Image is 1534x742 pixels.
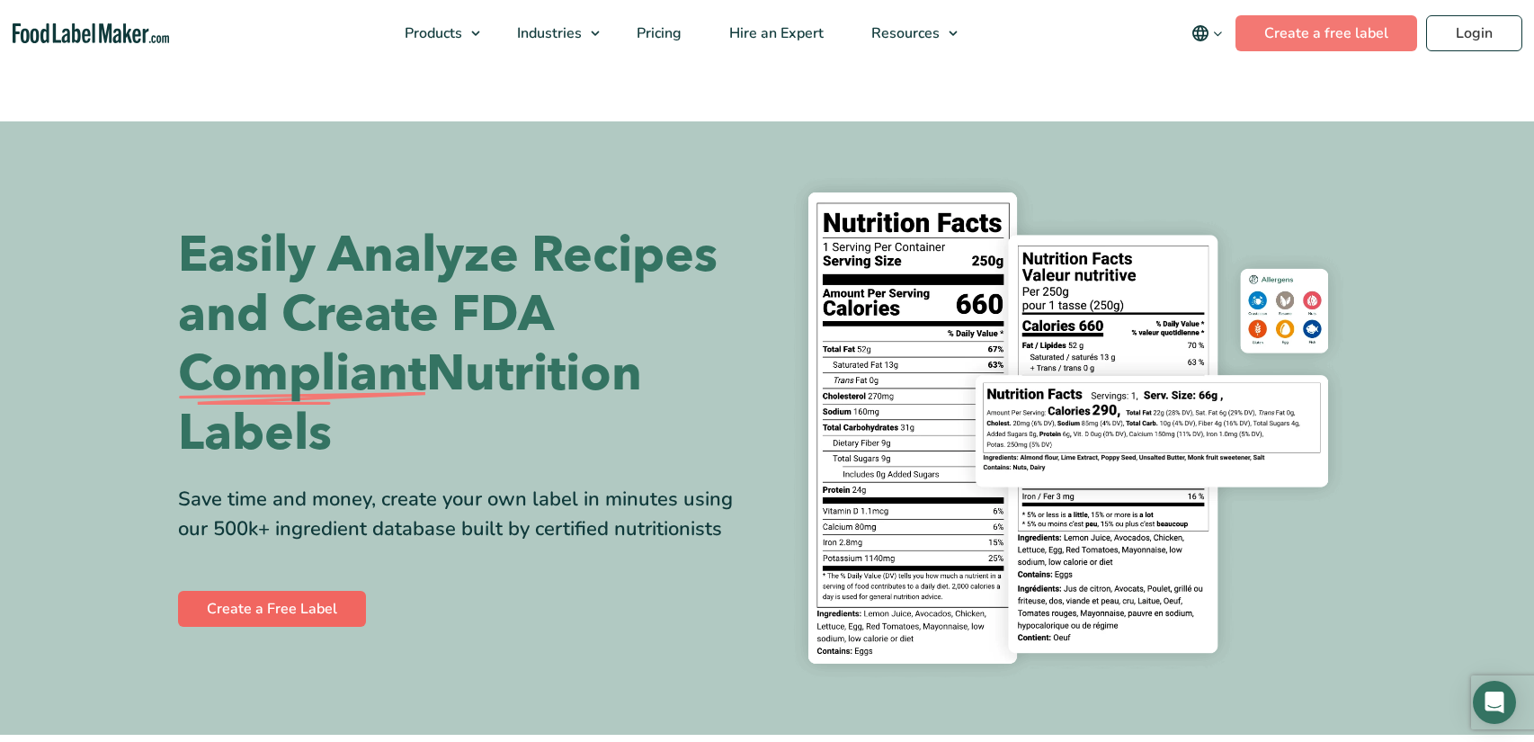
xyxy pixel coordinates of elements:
[512,23,584,43] span: Industries
[399,23,464,43] span: Products
[178,226,754,463] h1: Easily Analyze Recipes and Create FDA Nutrition Labels
[866,23,941,43] span: Resources
[178,591,366,627] a: Create a Free Label
[724,23,825,43] span: Hire an Expert
[178,344,426,404] span: Compliant
[631,23,683,43] span: Pricing
[1235,15,1417,51] a: Create a free label
[1473,681,1516,724] div: Open Intercom Messenger
[178,485,754,544] div: Save time and money, create your own label in minutes using our 500k+ ingredient database built b...
[1426,15,1522,51] a: Login
[1179,15,1235,51] button: Change language
[13,23,170,44] a: Food Label Maker homepage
